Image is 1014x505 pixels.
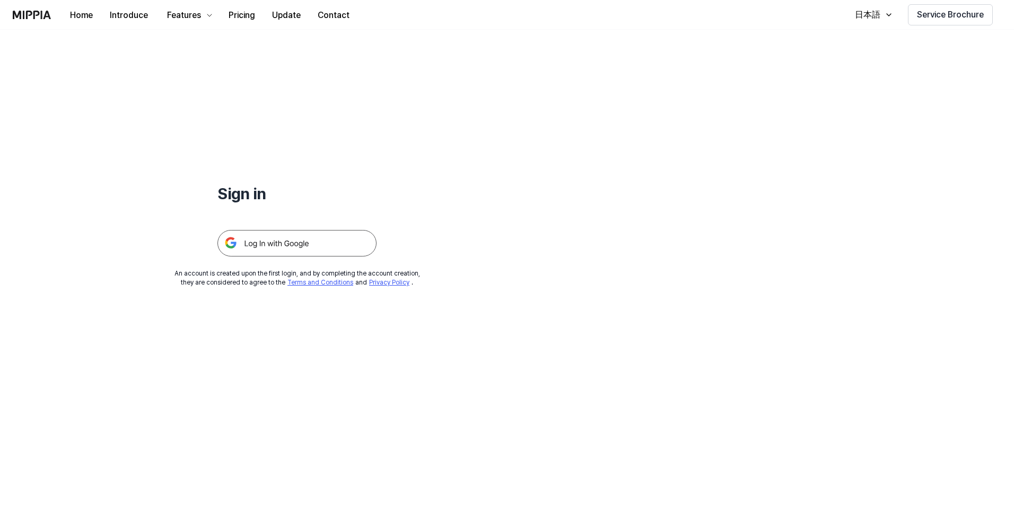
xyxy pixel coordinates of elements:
button: Contact [309,5,358,26]
div: 日本語 [853,8,882,21]
a: Update [264,1,309,30]
h1: Sign in [217,182,377,205]
button: Update [264,5,309,26]
button: 日本語 [844,4,899,25]
img: 구글 로그인 버튼 [217,230,377,256]
div: Features [165,9,203,22]
button: Introduce [101,5,156,26]
div: An account is created upon the first login, and by completing the account creation, they are cons... [174,269,420,287]
button: Service Brochure [908,4,993,25]
a: Terms and Conditions [287,279,353,286]
img: logo [13,11,51,19]
a: Privacy Policy [369,279,409,286]
button: Pricing [220,5,264,26]
button: Home [62,5,101,26]
button: Features [156,5,220,26]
